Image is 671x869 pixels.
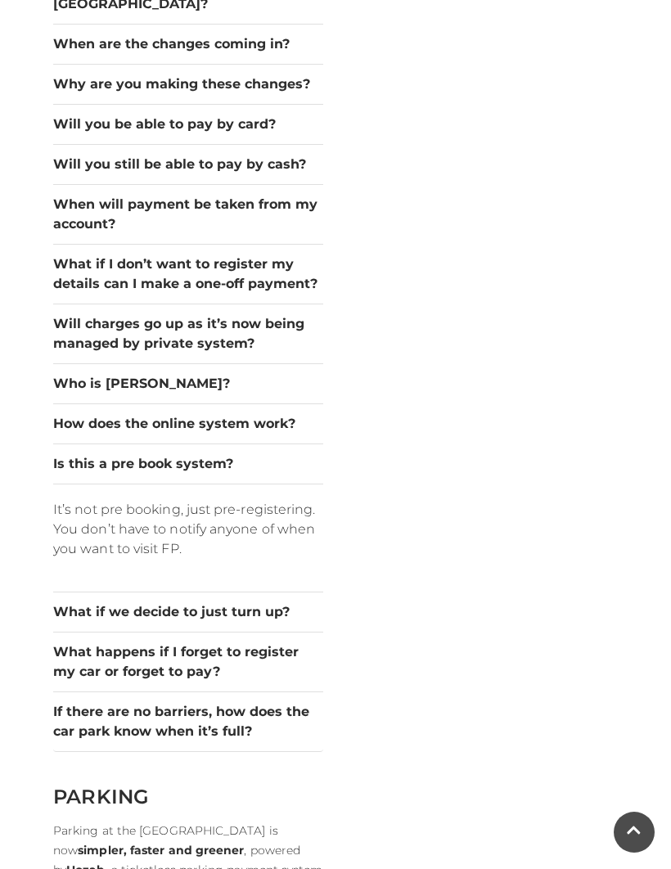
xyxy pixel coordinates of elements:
[53,602,323,622] button: What if we decide to just turn up?
[53,314,323,353] button: Will charges go up as it’s now being managed by private system?
[53,642,323,682] button: What happens if I forget to register my car or forget to pay?
[53,74,323,94] button: Why are you making these changes?
[53,702,323,741] button: If there are no barriers, how does the car park know when it’s full?
[78,843,244,858] strong: simpler, faster and greener
[53,414,323,434] button: How does the online system work?
[53,785,323,808] h2: PARKING
[53,454,323,474] button: Is this a pre book system?
[53,254,323,294] button: What if I don’t want to register my details can I make a one-off payment?
[53,155,323,174] button: Will you still be able to pay by cash?
[53,195,323,234] button: When will payment be taken from my account?
[53,374,323,394] button: Who is [PERSON_NAME]?
[53,115,323,134] button: Will you be able to pay by card?
[53,500,323,559] p: It’s not pre booking, just pre-registering. You don’t have to notify anyone of when you want to v...
[53,34,323,54] button: When are the changes coming in?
